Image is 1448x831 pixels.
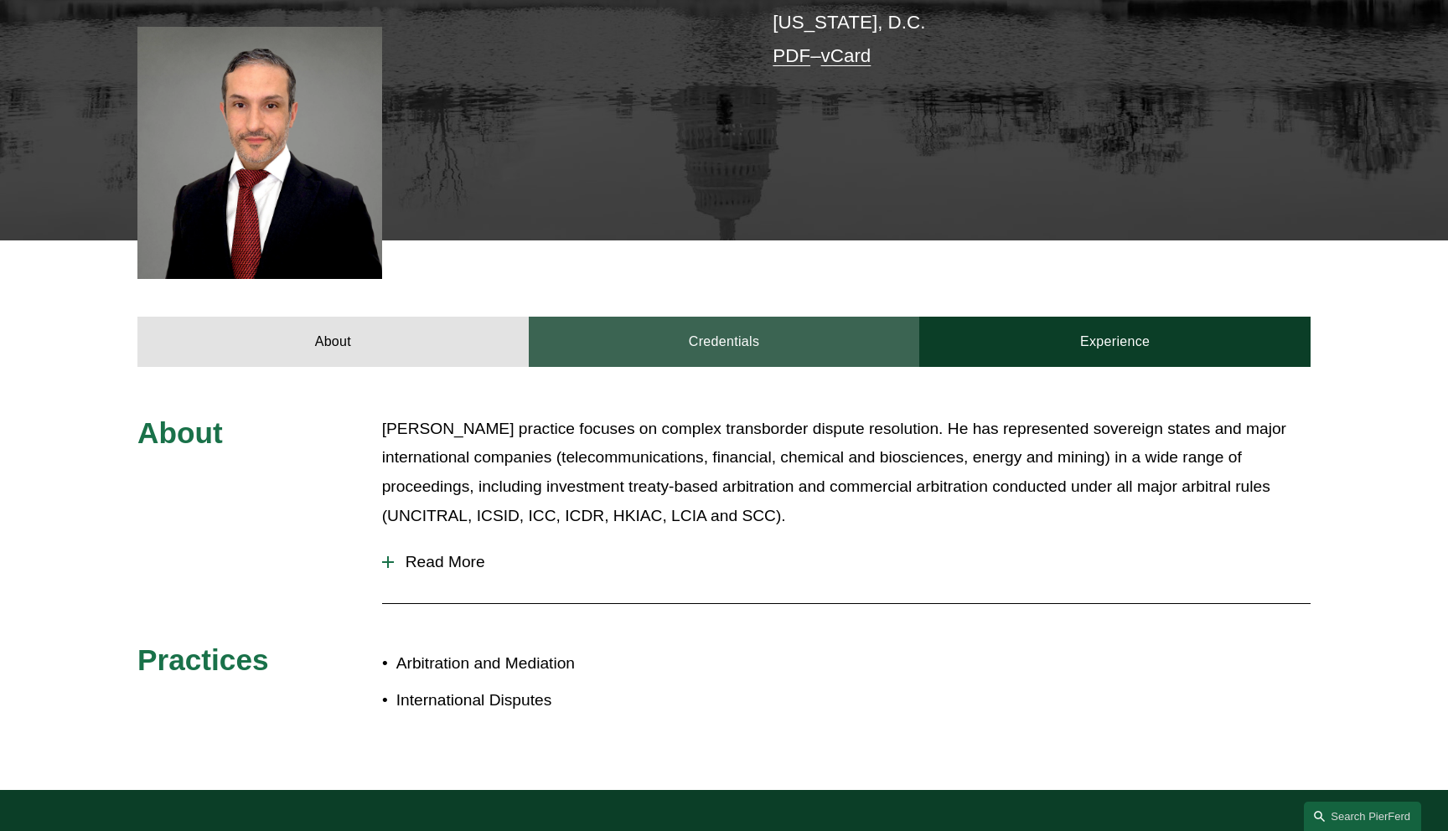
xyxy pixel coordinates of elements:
[137,416,223,449] span: About
[773,45,810,66] a: PDF
[396,686,724,715] p: International Disputes
[1304,802,1421,831] a: Search this site
[919,317,1311,367] a: Experience
[394,553,1311,571] span: Read More
[382,415,1311,530] p: [PERSON_NAME] practice focuses on complex transborder dispute resolution. He has represented sove...
[137,317,529,367] a: About
[137,643,269,676] span: Practices
[821,45,871,66] a: vCard
[396,649,724,679] p: Arbitration and Mediation
[382,540,1311,584] button: Read More
[529,317,920,367] a: Credentials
